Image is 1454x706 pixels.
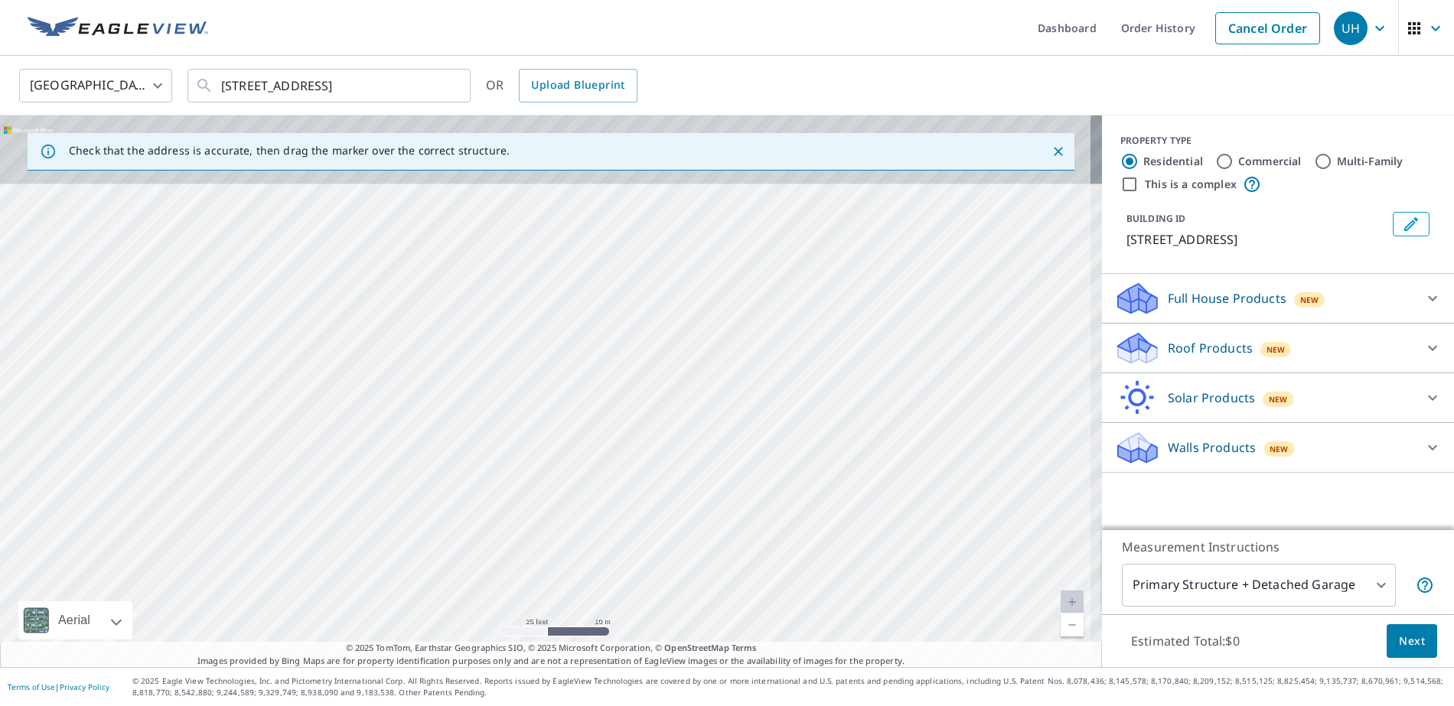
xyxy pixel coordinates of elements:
div: Full House ProductsNew [1114,280,1442,317]
label: This is a complex [1145,177,1237,192]
a: OpenStreetMap [664,642,729,653]
label: Residential [1143,154,1203,169]
div: Solar ProductsNew [1114,379,1442,416]
button: Close [1048,142,1068,161]
span: New [1300,294,1319,306]
a: Cancel Order [1215,12,1320,44]
span: Upload Blueprint [531,76,624,95]
p: | [8,682,109,691]
div: UH [1334,11,1368,45]
div: Aerial [18,601,132,639]
label: Multi-Family [1337,154,1403,169]
button: Next [1387,624,1437,659]
p: Full House Products [1168,289,1286,307]
p: Estimated Total: $0 [1119,624,1252,658]
p: Measurement Instructions [1122,538,1434,556]
span: © 2025 TomTom, Earthstar Geographics SIO, © 2025 Microsoft Corporation, © [346,642,757,655]
div: OR [486,69,637,102]
a: Upload Blueprint [519,69,637,102]
span: New [1267,343,1286,356]
p: Solar Products [1168,389,1255,407]
div: Walls ProductsNew [1114,429,1442,466]
img: EV Logo [28,17,208,40]
a: Current Level 20, Zoom Out [1061,613,1084,636]
button: Edit building 1 [1393,212,1430,236]
p: Roof Products [1168,339,1253,357]
p: Walls Products [1168,438,1256,457]
a: Current Level 20, Zoom In Disabled [1061,591,1084,613]
div: PROPERTY TYPE [1120,134,1436,148]
a: Terms of Use [8,682,55,692]
span: Next [1399,632,1425,651]
p: [STREET_ADDRESS] [1126,230,1387,249]
span: New [1270,443,1289,455]
label: Commercial [1238,154,1302,169]
span: New [1269,393,1288,405]
p: BUILDING ID [1126,212,1185,225]
p: © 2025 Eagle View Technologies, Inc. and Pictometry International Corp. All Rights Reserved. Repo... [132,675,1446,698]
input: Search by address or latitude-longitude [221,64,439,107]
div: Primary Structure + Detached Garage [1122,564,1396,607]
a: Terms [732,642,757,653]
span: Your report will include the primary structure and a detached garage if one exists. [1416,576,1434,594]
div: Roof ProductsNew [1114,330,1442,366]
a: Privacy Policy [60,682,109,692]
div: [GEOGRAPHIC_DATA] [19,64,172,107]
p: Check that the address is accurate, then drag the marker over the correct structure. [69,144,510,158]
div: Aerial [54,601,95,639]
